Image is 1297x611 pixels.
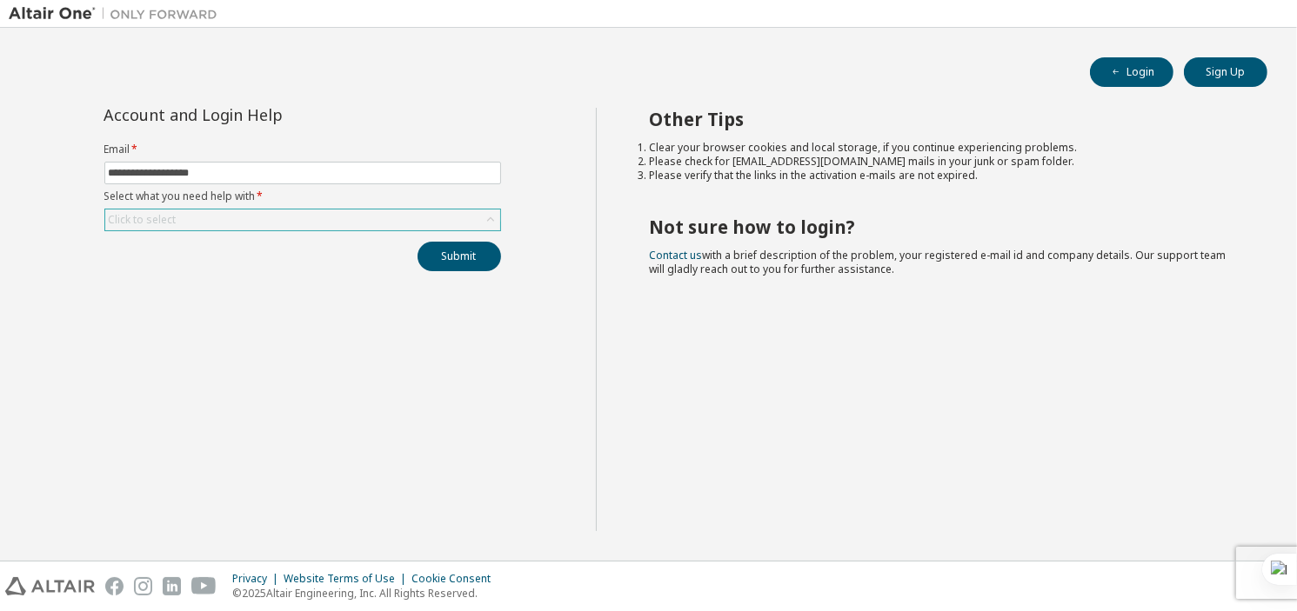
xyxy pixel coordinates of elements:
[649,169,1236,183] li: Please verify that the links in the activation e-mails are not expired.
[284,572,411,586] div: Website Terms of Use
[109,213,177,227] div: Click to select
[1184,57,1267,87] button: Sign Up
[649,155,1236,169] li: Please check for [EMAIL_ADDRESS][DOMAIN_NAME] mails in your junk or spam folder.
[104,108,422,122] div: Account and Login Help
[418,242,501,271] button: Submit
[163,577,181,595] img: linkedin.svg
[649,248,1226,276] span: with a brief description of the problem, your registered e-mail id and company details. Our suppo...
[649,108,1236,130] h2: Other Tips
[649,141,1236,155] li: Clear your browser cookies and local storage, if you continue experiencing problems.
[104,189,501,203] label: Select what you need help with
[9,5,226,23] img: Altair One
[1090,57,1173,87] button: Login
[134,577,152,595] img: instagram.svg
[5,577,95,595] img: altair_logo.svg
[191,577,217,595] img: youtube.svg
[105,577,124,595] img: facebook.svg
[411,572,501,586] div: Cookie Consent
[105,209,500,230] div: Click to select
[649,216,1236,238] h2: Not sure how to login?
[104,143,501,156] label: Email
[649,248,702,262] a: Contact us
[232,572,284,586] div: Privacy
[232,586,501,601] p: © 2025 Altair Engineering, Inc. All Rights Reserved.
